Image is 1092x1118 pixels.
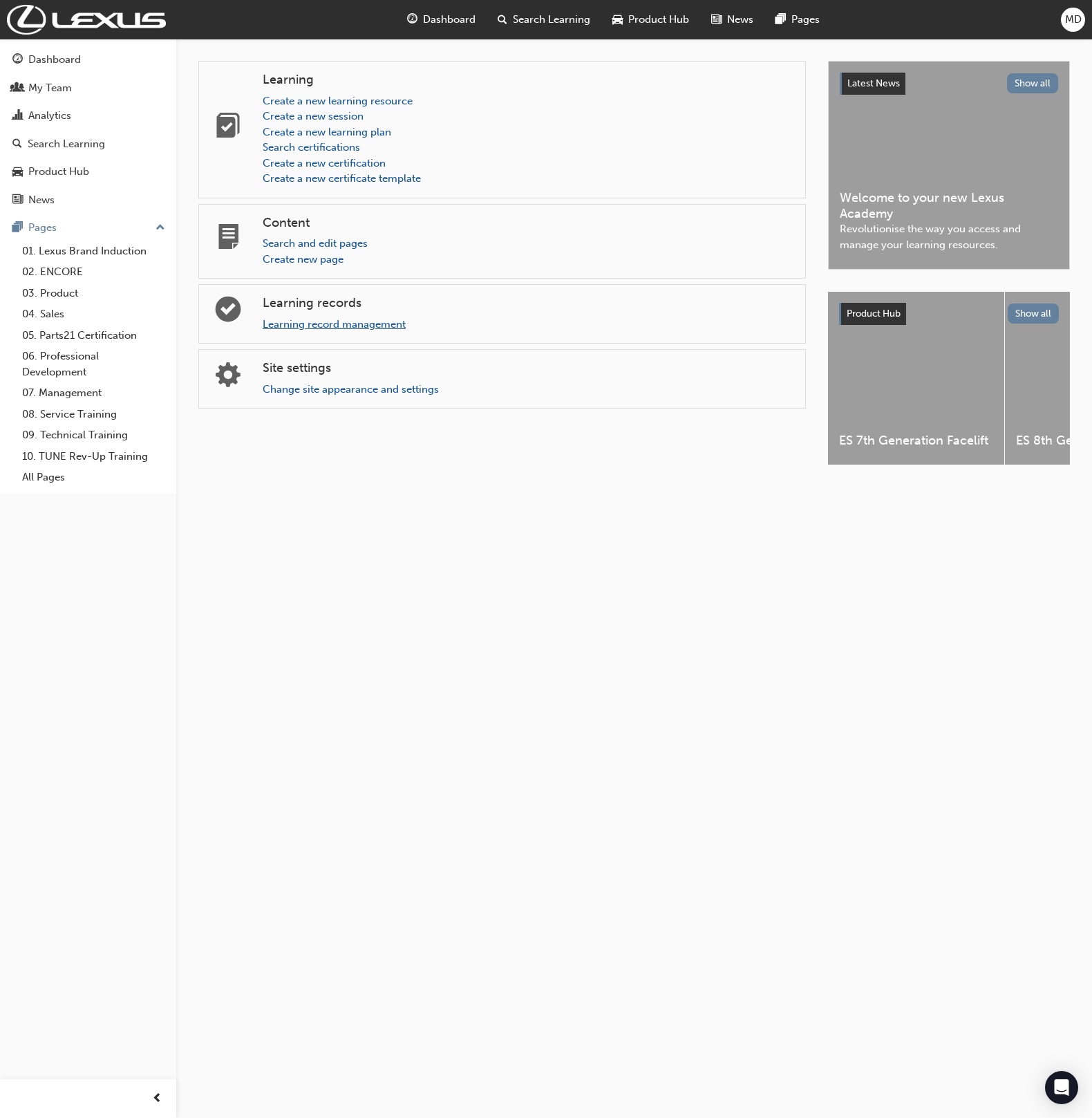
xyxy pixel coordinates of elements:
[6,131,171,157] a: Search Learning
[840,73,1058,95] a: Latest NewsShow all
[12,138,22,151] span: search-icon
[498,11,507,28] span: search-icon
[263,73,794,88] h4: Learning
[7,5,166,35] img: Trak
[17,283,171,304] a: 03. Product
[487,6,601,34] a: search-iconSearch Learning
[28,192,55,208] div: News
[840,190,1058,221] span: Welcome to your new Lexus Academy
[152,1090,162,1108] span: prev-icon
[263,141,360,153] a: Search certifications
[1045,1071,1078,1104] div: Open Intercom Messenger
[263,95,413,107] a: Create a new learning resource
[12,110,23,122] span: chart-icon
[839,303,1059,325] a: Product HubShow all
[263,216,794,231] h4: Content
[711,11,722,28] span: news-icon
[17,325,171,346] a: 05. Parts21 Certification
[216,364,241,393] span: cogs-icon
[828,61,1070,270] a: Latest NewsShow allWelcome to your new Lexus AcademyRevolutionise the way you access and manage y...
[628,12,689,28] span: Product Hub
[6,159,171,185] a: Product Hub
[839,433,993,449] span: ES 7th Generation Facelift
[28,136,105,152] div: Search Learning
[840,221,1058,252] span: Revolutionise the way you access and manage your learning resources.
[263,383,439,395] a: Change site appearance and settings
[6,44,171,215] button: DashboardMy TeamAnalyticsSearch LearningProduct HubNews
[17,404,171,425] a: 08. Service Training
[12,82,23,95] span: people-icon
[12,54,23,66] span: guage-icon
[17,467,171,488] a: All Pages
[12,194,23,207] span: news-icon
[263,253,343,265] a: Create new page
[263,361,794,376] h4: Site settings
[17,241,171,262] a: 01. Lexus Brand Induction
[12,166,23,178] span: car-icon
[17,261,171,283] a: 02. ENCORE
[17,382,171,404] a: 07. Management
[847,308,901,319] span: Product Hub
[423,12,476,28] span: Dashboard
[6,103,171,129] a: Analytics
[847,77,900,89] span: Latest News
[156,219,165,237] span: up-icon
[1008,304,1060,324] button: Show all
[700,6,764,34] a: news-iconNews
[407,11,417,28] span: guage-icon
[513,12,590,28] span: Search Learning
[263,110,364,122] a: Create a new session
[216,114,241,144] span: learning-icon
[216,225,241,255] span: page-icon
[1007,73,1059,93] button: Show all
[17,346,171,382] a: 06. Professional Development
[263,296,794,311] h4: Learning records
[263,318,406,330] a: Learning record management
[612,11,623,28] span: car-icon
[1065,12,1082,28] span: MD
[17,446,171,467] a: 10. TUNE Rev-Up Training
[6,187,171,213] a: News
[1061,8,1085,32] button: MD
[17,304,171,325] a: 04. Sales
[28,164,89,180] div: Product Hub
[6,215,171,241] button: Pages
[601,6,700,34] a: car-iconProduct Hub
[28,108,71,124] div: Analytics
[775,11,786,28] span: pages-icon
[17,425,171,446] a: 09. Technical Training
[6,47,171,73] a: Dashboard
[28,220,57,236] div: Pages
[791,12,820,28] span: Pages
[828,292,1004,465] a: ES 7th Generation Facelift
[396,6,487,34] a: guage-iconDashboard
[28,80,72,96] div: My Team
[216,298,241,328] span: learningrecord-icon
[263,237,368,250] a: Search and edit pages
[12,222,23,234] span: pages-icon
[263,126,391,138] a: Create a new learning plan
[6,75,171,101] a: My Team
[28,52,81,68] div: Dashboard
[263,157,386,169] a: Create a new certification
[764,6,831,34] a: pages-iconPages
[263,172,421,185] a: Create a new certificate template
[727,12,753,28] span: News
